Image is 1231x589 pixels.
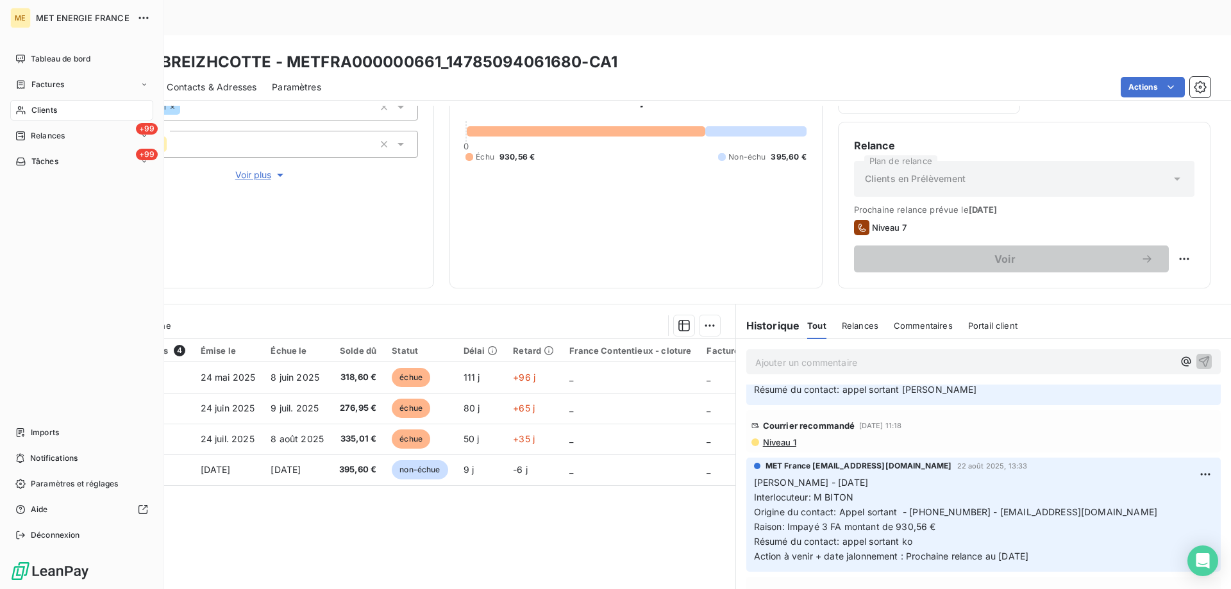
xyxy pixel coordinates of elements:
[201,433,255,444] span: 24 juil. 2025
[754,384,977,395] span: Résumé du contact: appel sortant [PERSON_NAME]
[736,318,800,333] h6: Historique
[31,156,58,167] span: Tâches
[180,101,190,113] input: Ajouter une valeur
[513,402,535,413] span: +65 j
[271,345,324,356] div: Échue le
[271,464,301,475] span: [DATE]
[31,478,118,490] span: Paramètres et réglages
[201,464,231,475] span: [DATE]
[271,372,319,383] span: 8 juin 2025
[859,422,902,429] span: [DATE] 11:18
[339,402,376,415] span: 276,95 €
[476,151,494,163] span: Échu
[513,372,535,383] span: +96 j
[392,345,448,356] div: Statut
[754,536,1210,561] span: Résumé du contact: appel sortant ko Action à venir + date jalonnement : Prochaine relance au [DATE]
[392,429,430,449] span: échue
[513,345,554,356] div: Retard
[339,463,376,476] span: 395,60 €
[707,345,794,356] div: Facture / Echéancier
[569,402,573,413] span: _
[707,464,710,475] span: _
[339,345,376,356] div: Solde dû
[31,104,57,116] span: Clients
[894,320,953,331] span: Commentaires
[968,320,1017,331] span: Portail client
[167,138,177,150] input: Ajouter une valeur
[707,402,710,413] span: _
[513,433,535,444] span: +35 j
[235,169,287,181] span: Voir plus
[707,372,710,383] span: _
[569,464,573,475] span: _
[569,345,691,356] div: France Contentieux - cloture
[167,81,256,94] span: Contacts & Adresses
[807,320,826,331] span: Tout
[271,402,319,413] span: 9 juil. 2025
[869,254,1141,264] span: Voir
[113,51,617,74] h3: SASU BREIZHCOTTE - METFRA000000661_14785094061680-CA1
[771,151,806,163] span: 395,60 €
[339,433,376,445] span: 335,01 €
[271,433,324,444] span: 8 août 2025
[464,402,480,413] span: 80 j
[763,420,855,431] span: Courrier recommandé
[10,561,90,581] img: Logo LeanPay
[392,399,430,418] span: échue
[136,123,158,135] span: +99
[31,79,64,90] span: Factures
[854,204,1194,215] span: Prochaine relance prévue le
[464,464,474,475] span: 9 j
[103,168,418,182] button: Voir plus
[464,141,469,151] span: 0
[854,138,1194,153] h6: Relance
[842,320,878,331] span: Relances
[969,204,998,215] span: [DATE]
[1121,77,1185,97] button: Actions
[201,372,256,383] span: 24 mai 2025
[174,345,185,356] span: 4
[728,151,766,163] span: Non-échu
[201,402,255,413] span: 24 juin 2025
[31,529,80,541] span: Déconnexion
[464,433,480,444] span: 50 j
[499,151,535,163] span: 930,56 €
[1187,545,1218,576] div: Open Intercom Messenger
[201,345,256,356] div: Émise le
[569,372,573,383] span: _
[339,371,376,384] span: 318,60 €
[762,437,796,447] span: Niveau 1
[854,245,1169,272] button: Voir
[464,345,498,356] div: Délai
[754,521,936,532] span: Raison: Impayé 3 FA montant de 930,56 €
[31,53,90,65] span: Tableau de bord
[272,81,321,94] span: Paramètres
[31,504,48,515] span: Aide
[569,433,573,444] span: _
[957,462,1028,470] span: 22 août 2025, 13:33
[872,222,907,233] span: Niveau 7
[392,368,430,387] span: échue
[766,460,952,472] span: MET France [EMAIL_ADDRESS][DOMAIN_NAME]
[392,460,448,479] span: non-échue
[31,130,65,142] span: Relances
[136,149,158,160] span: +99
[754,506,1157,517] span: Origine du contact: Appel sortant - [PHONE_NUMBER] - [EMAIL_ADDRESS][DOMAIN_NAME]
[707,433,710,444] span: _
[31,427,59,438] span: Imports
[464,372,480,383] span: 111 j
[10,499,153,520] a: Aide
[30,452,78,464] span: Notifications
[865,172,966,185] span: Clients en Prélèvement
[513,464,528,475] span: -6 j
